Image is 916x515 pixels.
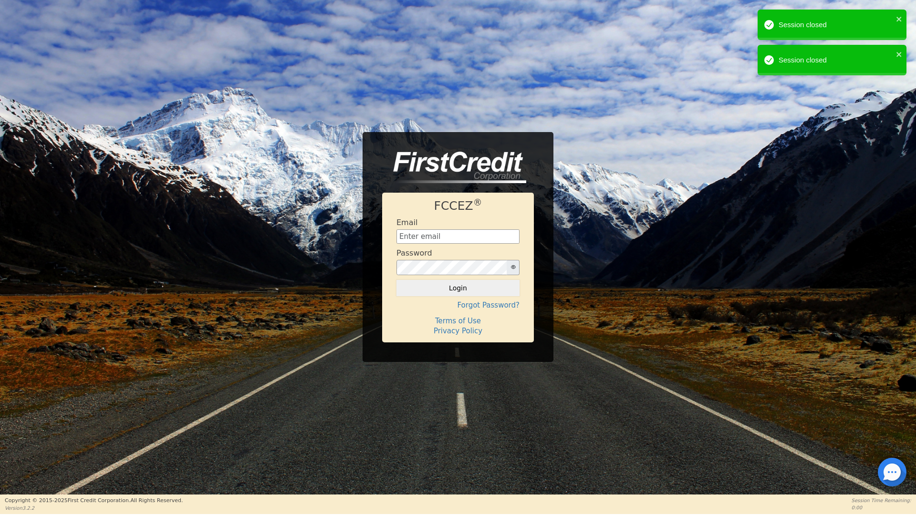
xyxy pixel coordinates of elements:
button: Login [396,280,520,296]
h4: Password [396,248,432,257]
div: Session closed [779,20,893,31]
span: All Rights Reserved. [130,497,183,504]
input: Enter email [396,229,520,244]
button: close [896,49,903,60]
h4: Forgot Password? [396,301,520,309]
input: password [396,260,507,275]
p: Session Time Remaining: [852,497,911,504]
p: 0:00 [852,504,911,511]
button: close [896,13,903,24]
sup: ® [473,197,482,207]
h4: Privacy Policy [396,327,520,335]
div: Session closed [779,55,893,66]
h4: Terms of Use [396,317,520,325]
h1: FCCEZ [396,199,520,213]
p: Version 3.2.2 [5,505,183,512]
h4: Email [396,218,417,227]
img: logo-CMu_cnol.png [382,152,526,183]
p: Copyright © 2015- 2025 First Credit Corporation. [5,497,183,505]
